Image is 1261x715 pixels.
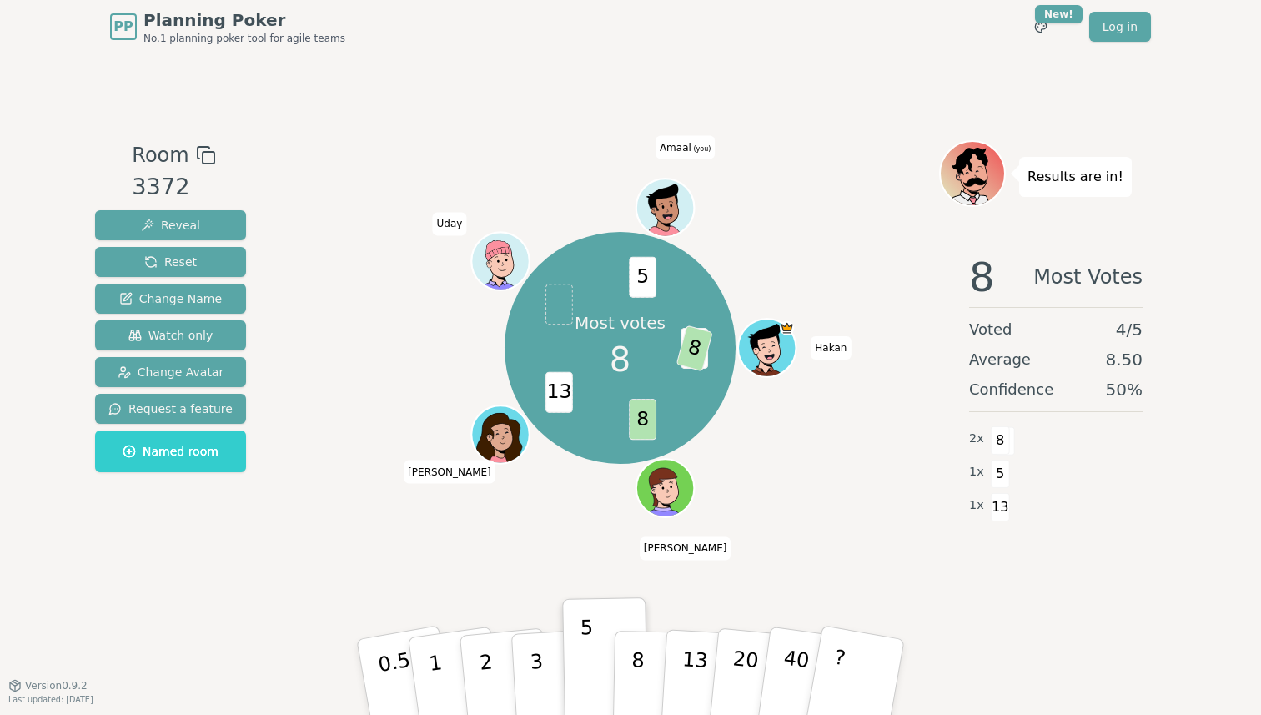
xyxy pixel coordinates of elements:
[1106,378,1143,401] span: 50 %
[969,378,1053,401] span: Confidence
[676,325,713,371] span: 8
[404,461,495,484] span: Click to change your name
[691,145,711,153] span: (you)
[969,257,995,297] span: 8
[991,493,1010,521] span: 13
[969,463,984,481] span: 1 x
[95,284,246,314] button: Change Name
[128,327,214,344] span: Watch only
[8,695,93,704] span: Last updated: [DATE]
[610,335,630,385] span: 8
[119,290,222,307] span: Change Name
[969,348,1031,371] span: Average
[991,460,1010,488] span: 5
[118,364,224,380] span: Change Avatar
[780,321,794,335] span: Hakan is the host
[656,136,715,159] span: Click to change your name
[132,170,215,204] div: 3372
[630,256,657,297] span: 5
[95,431,246,472] button: Named room
[25,679,88,692] span: Version 0.9.2
[969,496,984,515] span: 1 x
[132,140,188,170] span: Room
[95,394,246,424] button: Request a feature
[95,247,246,277] button: Reset
[811,336,851,360] span: Click to change your name
[1033,257,1143,297] span: Most Votes
[8,679,88,692] button: Version0.9.2
[1089,12,1151,42] a: Log in
[580,616,595,706] p: 5
[1035,5,1083,23] div: New!
[640,537,731,561] span: Click to change your name
[969,318,1012,341] span: Voted
[95,210,246,240] button: Reveal
[1116,318,1143,341] span: 4 / 5
[113,17,133,37] span: PP
[575,311,666,335] p: Most votes
[991,426,1010,455] span: 8
[141,217,200,234] span: Reveal
[143,32,345,45] span: No.1 planning poker tool for agile teams
[95,320,246,350] button: Watch only
[630,399,657,440] span: 8
[108,400,233,417] span: Request a feature
[143,8,345,32] span: Planning Poker
[1105,348,1143,371] span: 8.50
[110,8,345,45] a: PPPlanning PokerNo.1 planning poker tool for agile teams
[638,180,692,234] button: Click to change your avatar
[123,443,219,460] span: Named room
[95,357,246,387] button: Change Avatar
[144,254,197,270] span: Reset
[546,371,574,412] span: 13
[969,430,984,448] span: 2 x
[432,213,466,236] span: Click to change your name
[1026,12,1056,42] button: New!
[1027,165,1123,189] p: Results are in!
